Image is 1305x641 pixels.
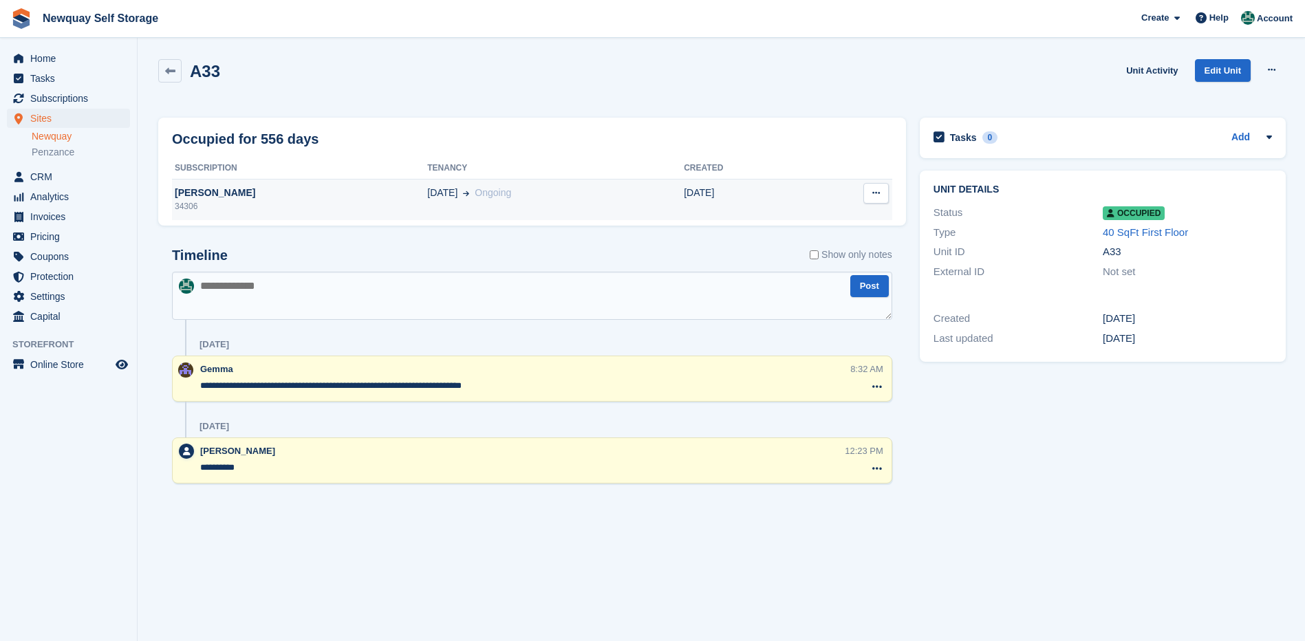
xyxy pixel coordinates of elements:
button: Post [850,275,889,298]
span: Tasks [30,69,113,88]
div: Unit ID [934,244,1103,260]
img: JON [179,279,194,294]
a: menu [7,227,130,246]
span: [PERSON_NAME] [200,446,275,456]
h2: Tasks [950,131,977,144]
div: Not set [1103,264,1272,280]
span: Online Store [30,355,113,374]
div: 12:23 PM [845,444,883,457]
span: Sites [30,109,113,128]
span: Account [1257,12,1293,25]
div: 0 [982,131,998,144]
div: [DATE] [1103,331,1272,347]
span: Create [1141,11,1169,25]
img: JON [1241,11,1255,25]
th: Created [684,157,804,180]
h2: A33 [190,62,220,80]
span: Settings [30,287,113,306]
a: Newquay [32,130,130,143]
span: Occupied [1103,206,1165,220]
a: Newquay Self Storage [37,7,164,30]
span: Protection [30,267,113,286]
a: menu [7,247,130,266]
span: Storefront [12,338,137,351]
div: Type [934,225,1103,241]
div: [DATE] [199,421,229,432]
a: menu [7,287,130,306]
span: Invoices [30,207,113,226]
a: menu [7,69,130,88]
a: menu [7,187,130,206]
a: menu [7,109,130,128]
a: menu [7,49,130,68]
a: Add [1231,130,1250,146]
img: Gemma [178,362,193,378]
span: Gemma [200,364,233,374]
div: [DATE] [199,339,229,350]
span: Pricing [30,227,113,246]
h2: Unit details [934,184,1272,195]
div: [PERSON_NAME] [172,186,427,200]
a: menu [7,307,130,326]
div: [DATE] [1103,311,1272,327]
th: Tenancy [427,157,684,180]
th: Subscription [172,157,427,180]
img: stora-icon-8386f47178a22dfd0bd8f6a31ec36ba5ce8667c1dd55bd0f319d3a0aa187defe.svg [11,8,32,29]
div: Status [934,205,1103,221]
span: Help [1209,11,1229,25]
span: Capital [30,307,113,326]
span: Home [30,49,113,68]
a: Edit Unit [1195,59,1251,82]
div: 34306 [172,200,427,213]
span: Ongoing [475,187,511,198]
a: Unit Activity [1121,59,1183,82]
a: menu [7,207,130,226]
a: menu [7,167,130,186]
span: Analytics [30,187,113,206]
span: Subscriptions [30,89,113,108]
h2: Occupied for 556 days [172,129,319,149]
h2: Timeline [172,248,228,263]
span: Coupons [30,247,113,266]
span: [DATE] [427,186,457,200]
span: CRM [30,167,113,186]
div: A33 [1103,244,1272,260]
label: Show only notes [810,248,892,262]
input: Show only notes [810,248,819,262]
a: Penzance [32,146,130,159]
a: Preview store [114,356,130,373]
a: menu [7,355,130,374]
a: 40 SqFt First Floor [1103,226,1188,238]
div: Created [934,311,1103,327]
div: Last updated [934,331,1103,347]
div: 8:32 AM [850,362,883,376]
td: [DATE] [684,179,804,220]
a: menu [7,267,130,286]
a: menu [7,89,130,108]
div: External ID [934,264,1103,280]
